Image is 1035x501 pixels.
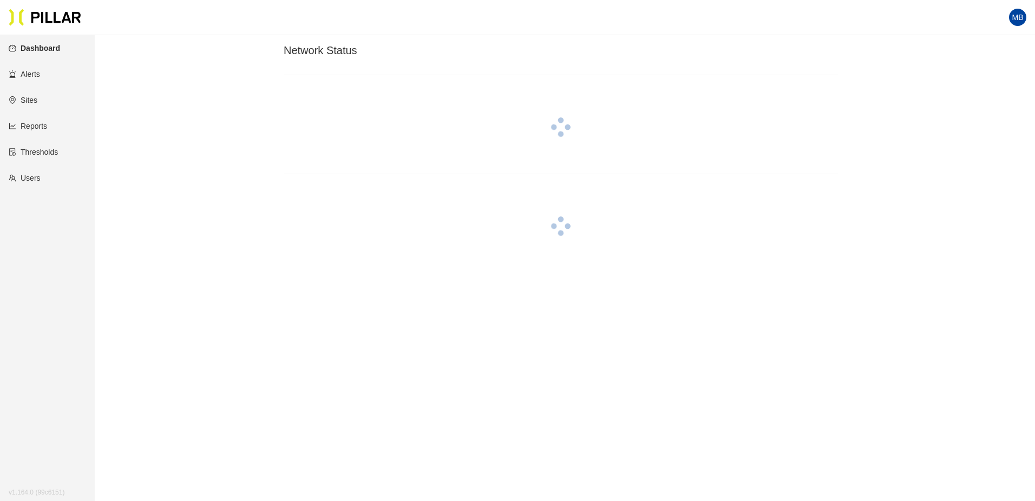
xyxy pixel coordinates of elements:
[284,44,838,57] h3: Network Status
[9,44,60,52] a: dashboardDashboard
[9,9,81,26] img: Pillar Technologies
[9,174,41,182] a: teamUsers
[9,96,37,104] a: environmentSites
[9,70,40,78] a: alertAlerts
[9,148,58,156] a: exceptionThresholds
[9,122,47,130] a: line-chartReports
[1012,9,1024,26] span: MB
